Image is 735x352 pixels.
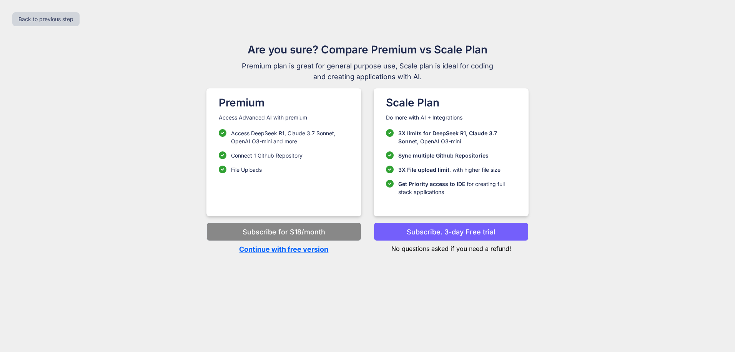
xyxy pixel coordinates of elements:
[398,166,449,173] span: 3X File upload limit
[374,222,529,241] button: Subscribe. 3-day Free trial
[386,166,394,173] img: checklist
[386,114,516,121] p: Do more with AI + Integrations
[219,166,226,173] img: checklist
[219,95,349,111] h1: Premium
[398,130,497,144] span: 3X limits for DeepSeek R1, Claude 3.7 Sonnet,
[243,227,325,237] p: Subscribe for $18/month
[206,222,361,241] button: Subscribe for $18/month
[374,241,529,253] p: No questions asked if you need a refund!
[386,151,394,159] img: checklist
[231,129,349,145] p: Access DeepSeek R1, Claude 3.7 Sonnet, OpenAI O3-mini and more
[386,129,394,137] img: checklist
[206,244,361,254] p: Continue with free version
[386,180,394,188] img: checklist
[12,12,80,26] button: Back to previous step
[398,180,516,196] p: for creating full stack applications
[238,42,497,58] h1: Are you sure? Compare Premium vs Scale Plan
[398,151,489,159] p: Sync multiple Github Repositories
[398,181,465,187] span: Get Priority access to IDE
[407,227,496,237] p: Subscribe. 3-day Free trial
[386,95,516,111] h1: Scale Plan
[231,151,303,159] p: Connect 1 Github Repository
[219,114,349,121] p: Access Advanced AI with premium
[219,151,226,159] img: checklist
[219,129,226,137] img: checklist
[398,166,501,174] p: , with higher file size
[231,166,262,174] p: File Uploads
[398,129,516,145] p: OpenAI O3-mini
[238,61,497,82] span: Premium plan is great for general purpose use, Scale plan is ideal for coding and creating applic...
